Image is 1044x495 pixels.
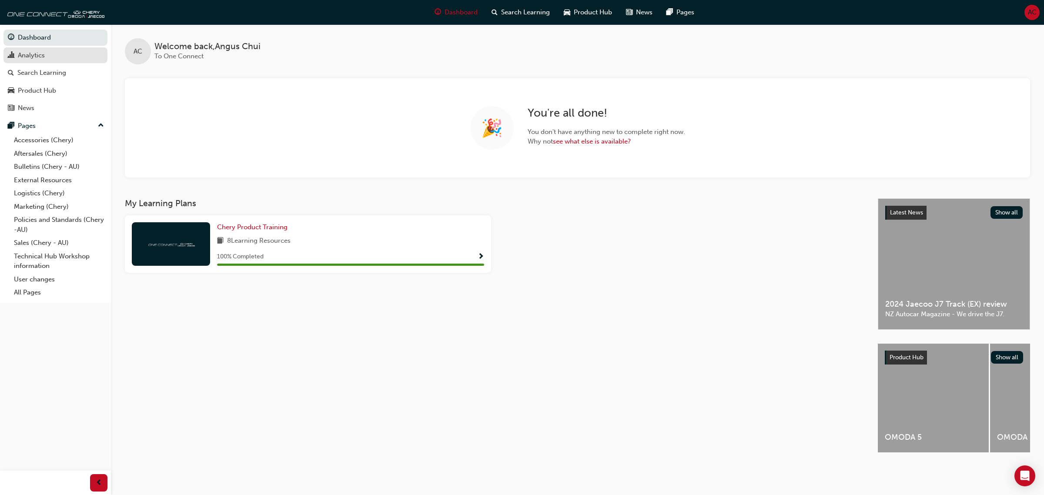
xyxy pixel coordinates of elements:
div: Pages [18,121,36,131]
span: guage-icon [8,34,14,42]
a: User changes [10,273,107,286]
a: Product HubShow all [885,351,1023,365]
span: You don ' t have anything new to complete right now. [528,127,685,137]
a: pages-iconPages [659,3,701,21]
a: guage-iconDashboard [428,3,485,21]
span: book-icon [217,236,224,247]
span: news-icon [626,7,632,18]
div: Product Hub [18,86,56,96]
span: pages-icon [666,7,673,18]
span: Show Progress [478,253,484,261]
a: Latest NewsShow all2024 Jaecoo J7 Track (EX) reviewNZ Autocar Magazine - We drive the J7. [878,198,1030,330]
img: oneconnect [4,3,104,21]
span: To One Connect [154,52,204,60]
span: Pages [676,7,694,17]
span: Why not [528,137,685,147]
h2: You ' re all done! [528,106,685,120]
span: Product Hub [574,7,612,17]
a: Aftersales (Chery) [10,147,107,161]
a: news-iconNews [619,3,659,21]
a: Analytics [3,47,107,64]
span: AC [134,47,142,57]
span: car-icon [8,87,14,95]
a: Technical Hub Workshop information [10,250,107,273]
span: News [636,7,652,17]
div: Analytics [18,50,45,60]
a: search-iconSearch Learning [485,3,557,21]
span: Search Learning [501,7,550,17]
div: Open Intercom Messenger [1014,465,1035,486]
span: AC [1028,7,1037,17]
span: Product Hub [890,354,924,361]
span: search-icon [8,69,14,77]
span: Latest News [890,209,923,216]
button: Show all [991,351,1024,364]
span: 8 Learning Resources [227,236,291,247]
a: Logistics (Chery) [10,187,107,200]
a: OMODA 5 [878,344,989,452]
span: 100 % Completed [217,252,264,262]
button: Pages [3,118,107,134]
a: All Pages [10,286,107,299]
span: chart-icon [8,52,14,60]
button: DashboardAnalyticsSearch LearningProduct HubNews [3,28,107,118]
a: Dashboard [3,30,107,46]
a: see what else is available? [553,137,631,145]
a: Bulletins (Chery - AU) [10,160,107,174]
a: News [3,100,107,116]
a: External Resources [10,174,107,187]
span: 2024 Jaecoo J7 Track (EX) review [885,299,1023,309]
span: Dashboard [445,7,478,17]
span: car-icon [564,7,570,18]
span: 🎉 [481,123,503,133]
span: search-icon [492,7,498,18]
img: oneconnect [147,240,195,248]
a: Chery Product Training [217,222,291,232]
a: Accessories (Chery) [10,134,107,147]
span: OMODA 5 [885,432,982,442]
a: Search Learning [3,65,107,81]
a: Policies and Standards (Chery -AU) [10,213,107,236]
a: Sales (Chery - AU) [10,236,107,250]
span: prev-icon [96,478,102,488]
div: News [18,103,34,113]
span: NZ Autocar Magazine - We drive the J7. [885,309,1023,319]
span: up-icon [98,120,104,131]
a: car-iconProduct Hub [557,3,619,21]
button: AC [1024,5,1040,20]
span: pages-icon [8,122,14,130]
span: Chery Product Training [217,223,288,231]
span: news-icon [8,104,14,112]
h3: My Learning Plans [125,198,864,208]
button: Show Progress [478,251,484,262]
span: Welcome back , Angus Chui [154,42,261,52]
span: guage-icon [435,7,441,18]
a: Product Hub [3,83,107,99]
a: Latest NewsShow all [885,206,1023,220]
a: Marketing (Chery) [10,200,107,214]
div: Search Learning [17,68,66,78]
button: Show all [990,206,1023,219]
